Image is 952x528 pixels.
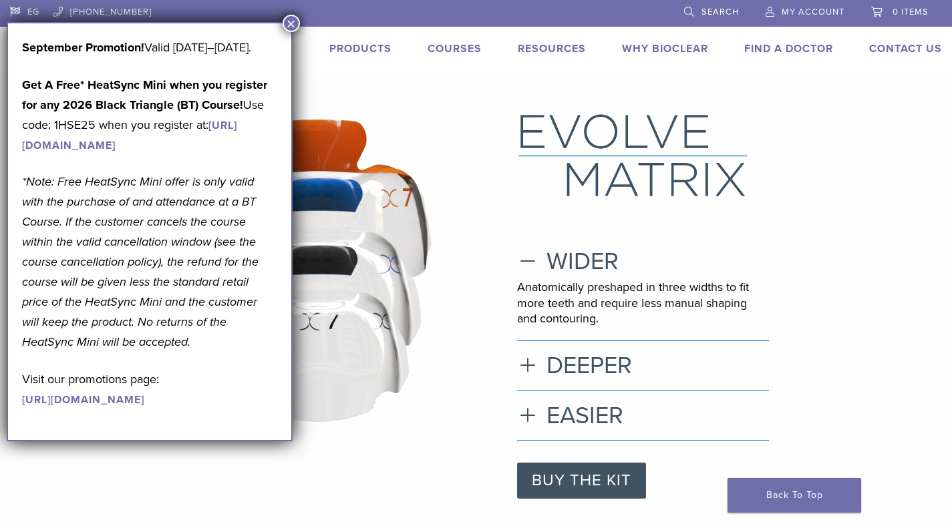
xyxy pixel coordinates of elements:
span: 0 items [893,7,929,17]
span: Search [701,7,739,17]
h3: EASIER [517,401,769,430]
a: [URL][DOMAIN_NAME] [22,119,237,152]
a: Back To Top [728,478,861,513]
h3: DEEPER [517,351,769,380]
a: [URL][DOMAIN_NAME] [22,393,144,407]
button: Close [283,15,300,32]
p: Use code: 1HSE25 when you register at: [22,75,277,155]
p: Visit our promotions page: [22,369,277,409]
a: Resources [518,42,586,55]
h3: WIDER [517,247,769,276]
a: Find A Doctor [744,42,833,55]
a: Products [329,42,391,55]
a: Why Bioclear [622,42,708,55]
a: BUY THE KIT [517,463,646,499]
span: My Account [782,7,844,17]
p: Anatomically preshaped in three widths to fit more teeth and require less manual shaping and cont... [517,280,769,326]
strong: Get A Free* HeatSync Mini when you register for any 2026 Black Triangle (BT) Course! [22,77,267,112]
em: *Note: Free HeatSync Mini offer is only valid with the purchase of and attendance at a BT Course.... [22,174,259,349]
b: September Promotion! [22,40,144,55]
p: Valid [DATE]–[DATE]. [22,37,277,57]
a: Courses [428,42,482,55]
a: Contact Us [869,42,942,55]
